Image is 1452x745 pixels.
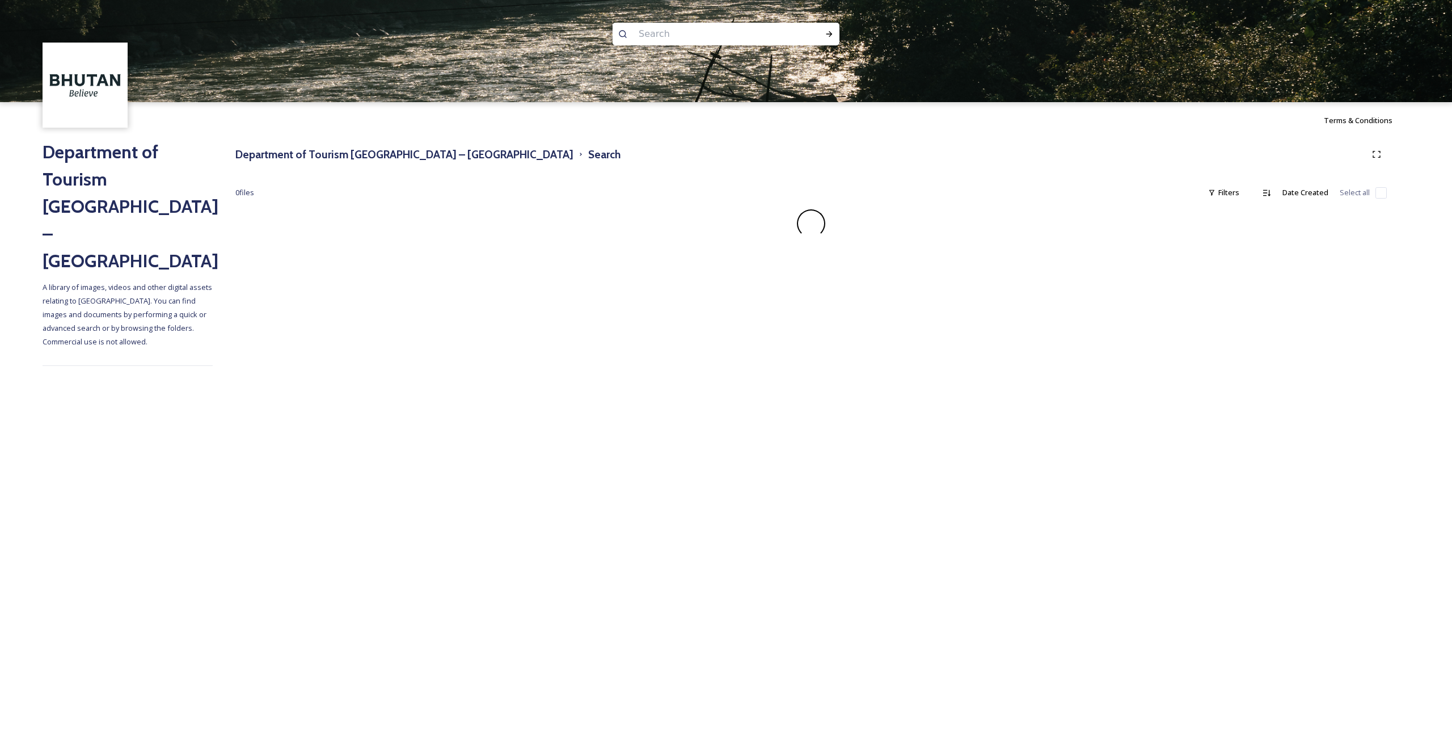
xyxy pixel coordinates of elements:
[1340,187,1370,198] span: Select all
[1324,113,1409,127] a: Terms & Conditions
[44,44,126,127] img: BT_Logo_BB_Lockup_CMYK_High%2520Res.jpg
[1277,182,1334,204] div: Date Created
[588,146,621,163] h3: Search
[235,146,573,163] h3: Department of Tourism [GEOGRAPHIC_DATA] – [GEOGRAPHIC_DATA]
[1202,182,1245,204] div: Filters
[235,187,254,198] span: 0 file s
[633,22,788,47] input: Search
[43,138,213,275] h2: Department of Tourism [GEOGRAPHIC_DATA] – [GEOGRAPHIC_DATA]
[43,282,214,347] span: A library of images, videos and other digital assets relating to [GEOGRAPHIC_DATA]. You can find ...
[1324,115,1392,125] span: Terms & Conditions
